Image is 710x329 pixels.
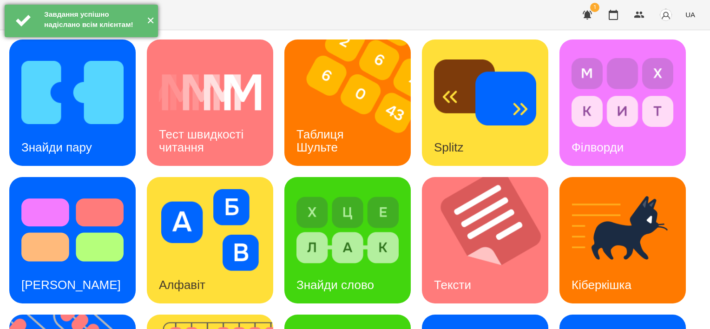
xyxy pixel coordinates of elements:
img: Знайди пару [21,52,124,133]
span: 1 [590,3,599,12]
a: Тест швидкості читанняТест швидкості читання [147,39,273,166]
a: Знайди словоЗнайди слово [284,177,411,303]
h3: Знайди пару [21,140,92,154]
span: UA [685,10,695,20]
img: Алфавіт [159,189,261,271]
h3: Тексти [434,278,471,292]
h3: Алфавіт [159,278,205,292]
a: Тест Струпа[PERSON_NAME] [9,177,136,303]
img: Тест Струпа [21,189,124,271]
img: Splitz [434,52,536,133]
a: ТекстиТексти [422,177,548,303]
a: АлфавітАлфавіт [147,177,273,303]
h3: Splitz [434,140,464,154]
img: Тексти [422,177,560,303]
button: UA [682,6,699,23]
img: Кіберкішка [572,189,674,271]
img: Таблиця Шульте [284,39,422,166]
h3: [PERSON_NAME] [21,278,121,292]
a: КіберкішкаКіберкішка [559,177,686,303]
h3: Філворди [572,140,624,154]
h3: Знайди слово [296,278,374,292]
img: Філворди [572,52,674,133]
a: SplitzSplitz [422,39,548,166]
img: Тест швидкості читання [159,52,261,133]
a: Знайди паруЗнайди пару [9,39,136,166]
h3: Тест швидкості читання [159,127,247,154]
div: Завдання успішно надіслано всім клієнтам! [44,9,139,30]
a: ФілвордиФілворди [559,39,686,166]
a: Таблиця ШультеТаблиця Шульте [284,39,411,166]
img: avatar_s.png [659,8,672,21]
h3: Таблиця Шульте [296,127,347,154]
h3: Кіберкішка [572,278,631,292]
img: Знайди слово [296,189,399,271]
